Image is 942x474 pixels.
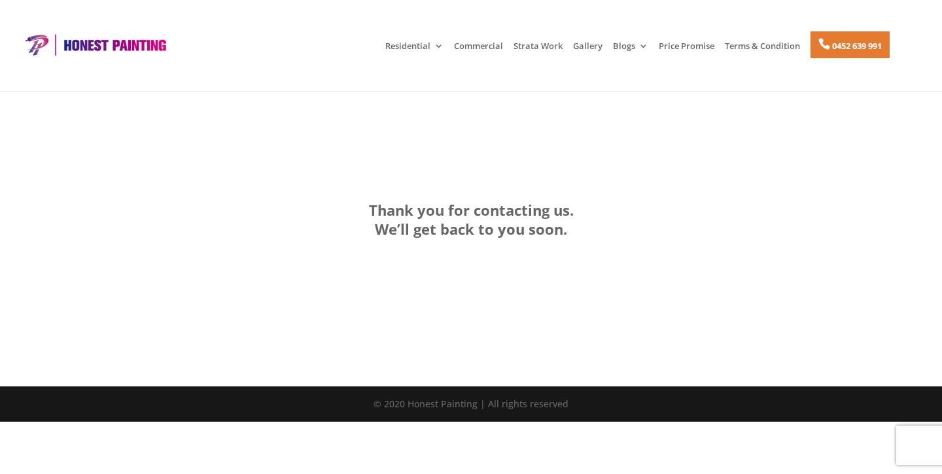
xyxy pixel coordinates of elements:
[725,41,800,63] a: Terms & Condition
[385,41,444,63] a: Residential
[118,201,824,238] p: Thank you for contacting us. We’ll get back to you soon.
[514,41,563,63] a: Strata Work
[811,31,890,58] a: 0452 639 991
[573,41,602,63] a: Gallery
[118,396,824,418] div: © 2020 Honest Painting | All rights reserved
[659,41,714,63] a: Price Promise
[454,41,503,63] a: Commercial
[613,41,648,63] a: Blogs
[20,33,170,56] img: Honest Painting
